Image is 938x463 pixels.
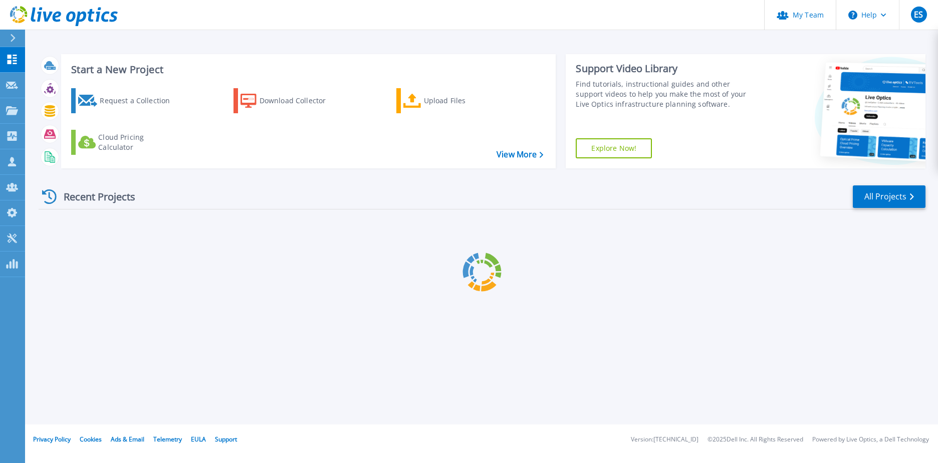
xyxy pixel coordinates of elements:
a: Ads & Email [111,435,144,443]
a: Request a Collection [71,88,183,113]
div: Request a Collection [100,91,180,111]
div: Cloud Pricing Calculator [98,132,178,152]
div: Recent Projects [39,184,149,209]
a: Telemetry [153,435,182,443]
h3: Start a New Project [71,64,543,75]
a: All Projects [853,185,925,208]
a: Support [215,435,237,443]
span: ES [914,11,923,19]
a: View More [497,150,543,159]
li: © 2025 Dell Inc. All Rights Reserved [708,436,803,443]
li: Version: [TECHNICAL_ID] [631,436,698,443]
a: Explore Now! [576,138,652,158]
li: Powered by Live Optics, a Dell Technology [812,436,929,443]
a: Download Collector [233,88,345,113]
div: Upload Files [424,91,504,111]
div: Download Collector [260,91,340,111]
div: Support Video Library [576,62,759,75]
a: Cloud Pricing Calculator [71,130,183,155]
div: Find tutorials, instructional guides and other support videos to help you make the most of your L... [576,79,759,109]
a: Privacy Policy [33,435,71,443]
a: EULA [191,435,206,443]
a: Cookies [80,435,102,443]
a: Upload Files [396,88,508,113]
